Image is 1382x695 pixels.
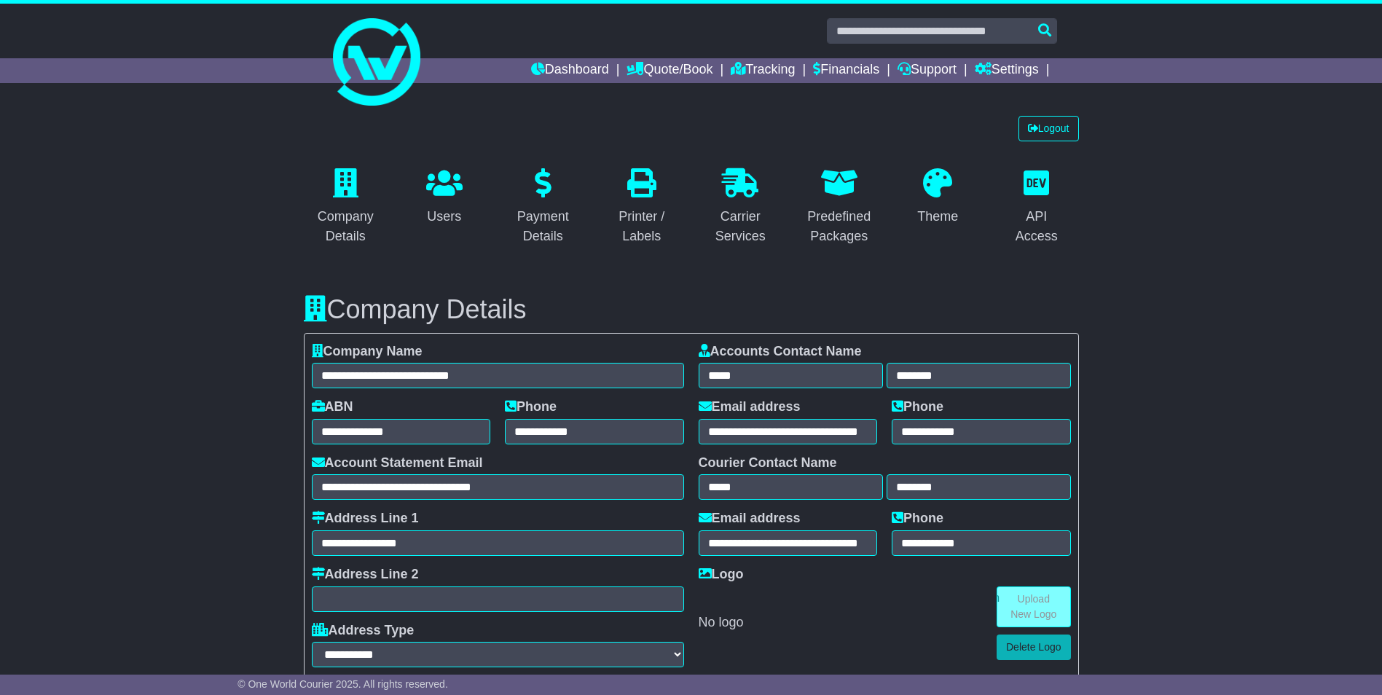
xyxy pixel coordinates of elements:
[313,207,379,246] div: Company Details
[417,163,472,232] a: Users
[627,58,712,83] a: Quote/Book
[892,511,943,527] label: Phone
[699,567,744,583] label: Logo
[975,58,1039,83] a: Settings
[699,455,837,471] label: Courier Contact Name
[892,399,943,415] label: Phone
[312,623,415,639] label: Address Type
[505,399,557,415] label: Phone
[997,586,1071,627] a: Upload New Logo
[1018,116,1079,141] a: Logout
[699,511,801,527] label: Email address
[806,207,872,246] div: Predefined Packages
[312,567,419,583] label: Address Line 2
[501,163,586,251] a: Payment Details
[994,163,1079,251] a: API Access
[813,58,879,83] a: Financials
[699,344,862,360] label: Accounts Contact Name
[304,295,1079,324] h3: Company Details
[312,399,353,415] label: ABN
[917,207,958,227] div: Theme
[511,207,576,246] div: Payment Details
[312,511,419,527] label: Address Line 1
[908,163,967,232] a: Theme
[708,207,774,246] div: Carrier Services
[312,344,423,360] label: Company Name
[609,207,675,246] div: Printer / Labels
[797,163,882,251] a: Predefined Packages
[531,58,609,83] a: Dashboard
[731,58,795,83] a: Tracking
[312,455,483,471] label: Account Statement Email
[237,678,448,690] span: © One World Courier 2025. All rights reserved.
[600,163,684,251] a: Printer / Labels
[426,207,463,227] div: Users
[699,615,744,629] span: No logo
[699,399,801,415] label: Email address
[898,58,957,83] a: Support
[699,163,783,251] a: Carrier Services
[1004,207,1069,246] div: API Access
[304,163,388,251] a: Company Details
